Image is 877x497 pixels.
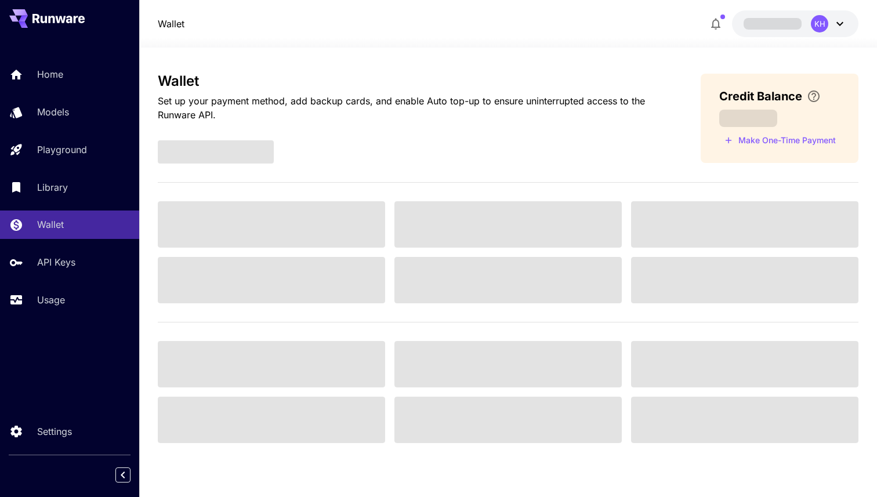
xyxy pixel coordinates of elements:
p: Playground [37,143,87,157]
p: Library [37,180,68,194]
a: Wallet [158,17,184,31]
button: Collapse sidebar [115,467,131,483]
div: KH [811,15,828,32]
button: Make a one-time, non-recurring payment [719,132,841,150]
p: Set up your payment method, add backup cards, and enable Auto top-up to ensure uninterrupted acce... [158,94,664,122]
button: Enter your card details and choose an Auto top-up amount to avoid service interruptions. We'll au... [802,89,825,103]
div: Collapse sidebar [124,465,139,485]
p: Models [37,105,69,119]
span: Credit Balance [719,88,802,105]
p: Usage [37,293,65,307]
p: Home [37,67,63,81]
h3: Wallet [158,73,664,89]
nav: breadcrumb [158,17,184,31]
p: Wallet [37,217,64,231]
p: Settings [37,425,72,438]
button: KH [732,10,858,37]
p: API Keys [37,255,75,269]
